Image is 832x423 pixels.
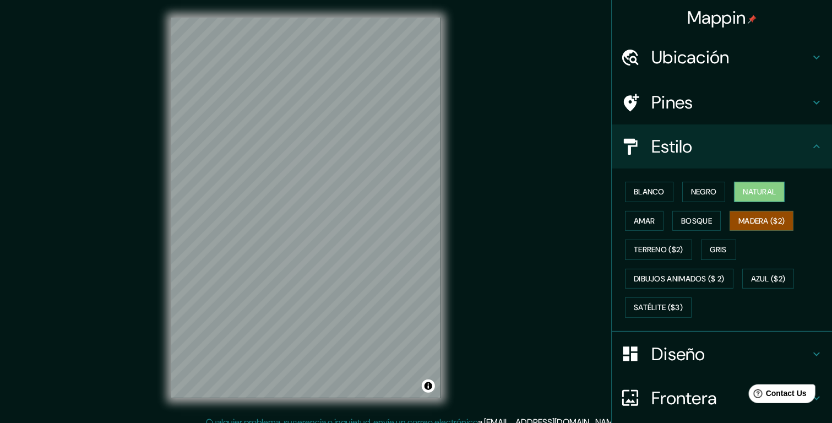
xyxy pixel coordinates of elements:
[422,379,435,393] button: Alternar atribución
[672,211,721,231] button: Bosque
[612,332,832,376] div: Diseño
[651,91,810,113] h4: Pines
[751,272,786,286] font: Azul ($2)
[612,124,832,169] div: Estilo
[651,387,810,409] h4: Frontera
[710,243,727,257] font: Gris
[681,214,712,228] font: Bosque
[634,214,655,228] font: Amar
[612,376,832,420] div: Frontera
[625,269,733,289] button: Dibujos animados ($ 2)
[748,15,757,24] img: pin-icon.png
[612,80,832,124] div: Pines
[634,243,683,257] font: Terreno ($2)
[634,272,725,286] font: Dibujos animados ($ 2)
[743,185,776,199] font: Natural
[651,46,810,68] h4: Ubicación
[701,240,736,260] button: Gris
[625,182,673,202] button: Blanco
[612,35,832,79] div: Ubicación
[171,18,441,398] canvas: Mapa
[734,380,820,411] iframe: Help widget launcher
[742,269,795,289] button: Azul ($2)
[625,211,664,231] button: Amar
[682,182,726,202] button: Negro
[625,297,692,318] button: Satélite ($3)
[634,185,665,199] font: Blanco
[651,135,810,158] h4: Estilo
[691,185,717,199] font: Negro
[687,6,746,29] font: Mappin
[730,211,793,231] button: Madera ($2)
[634,301,683,314] font: Satélite ($3)
[651,343,810,365] h4: Diseño
[734,182,785,202] button: Natural
[738,214,785,228] font: Madera ($2)
[625,240,692,260] button: Terreno ($2)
